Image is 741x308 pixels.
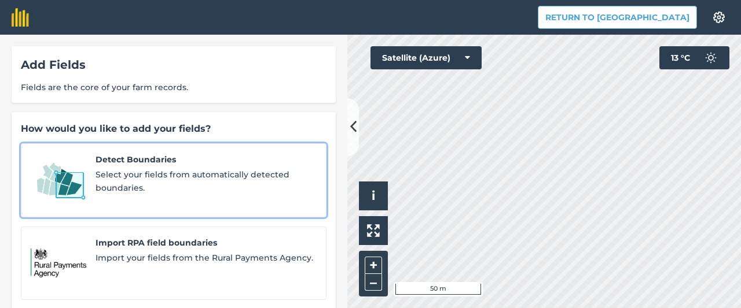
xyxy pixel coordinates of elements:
span: 13 ° C [671,46,690,69]
button: i [359,181,388,210]
img: svg+xml;base64,PD94bWwgdmVyc2lvbj0iMS4wIiBlbmNvZGluZz0idXRmLTgiPz4KPCEtLSBHZW5lcmF0b3I6IEFkb2JlIE... [699,46,722,69]
button: + [365,257,382,274]
img: fieldmargin Logo [12,8,29,27]
div: How would you like to add your fields? [21,121,327,136]
button: Return to [GEOGRAPHIC_DATA] [538,6,697,29]
button: – [365,274,382,291]
img: Import RPA field boundaries [31,236,86,291]
a: Detect BoundariesDetect BoundariesSelect your fields from automatically detected boundaries. [21,143,327,217]
span: Fields are the core of your farm records. [21,81,327,94]
span: i [372,188,375,203]
div: Add Fields [21,55,327,74]
button: Satellite (Azure) [370,46,482,69]
img: Four arrows, one pointing top left, one top right, one bottom right and the last bottom left [367,224,380,237]
span: Import your fields from the Rural Payments Agency. [96,251,317,264]
span: Import RPA field boundaries [96,236,317,249]
span: Select your fields from automatically detected boundaries. [96,168,317,194]
span: Detect Boundaries [96,153,317,166]
button: 13 °C [659,46,729,69]
img: A cog icon [712,12,726,23]
a: Import RPA field boundariesImport RPA field boundariesImport your fields from the Rural Payments ... [21,227,327,300]
img: Detect Boundaries [31,153,86,207]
